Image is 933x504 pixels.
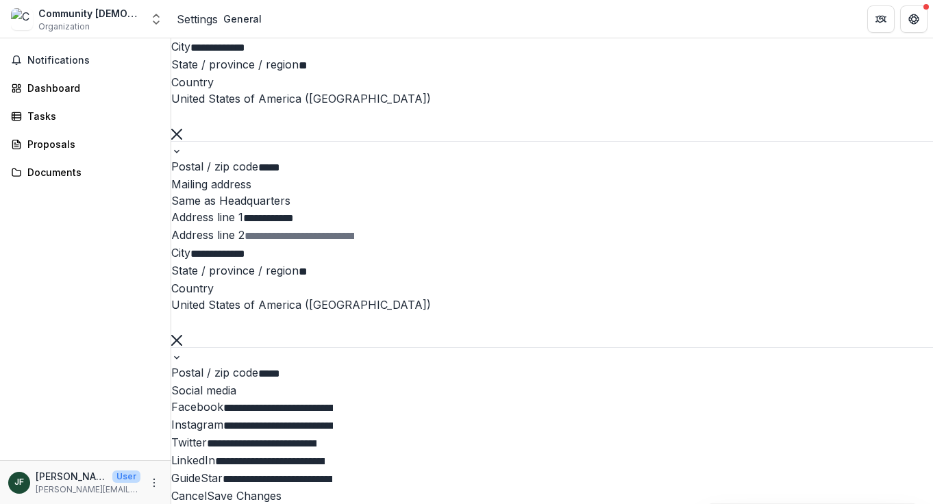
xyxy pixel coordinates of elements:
[171,297,933,313] div: United States of America ([GEOGRAPHIC_DATA])
[177,9,267,29] nav: breadcrumb
[147,5,166,33] button: Open entity switcher
[171,194,290,207] span: Same as Headquarters
[171,264,299,277] label: State / province / region
[27,81,154,95] div: Dashboard
[5,133,165,155] a: Proposals
[171,210,243,224] label: Address line 1
[112,470,140,483] p: User
[171,488,207,504] button: Cancel
[177,11,218,27] a: Settings
[171,58,299,71] label: State / province / region
[171,453,215,467] label: LinkedIn
[36,469,107,483] p: [PERSON_NAME]
[171,331,933,347] div: Clear selected options
[27,137,154,151] div: Proposals
[11,8,33,30] img: Community Bible Study
[38,6,141,21] div: Community [DEMOGRAPHIC_DATA] Study
[14,478,24,487] div: James Ferrier
[171,75,214,89] label: Country
[867,5,895,33] button: Partners
[5,105,165,127] a: Tasks
[171,160,258,173] label: Postal / zip code
[171,382,933,399] h2: Social media
[900,5,928,33] button: Get Help
[171,281,214,295] label: Country
[171,90,933,107] div: United States of America ([GEOGRAPHIC_DATA])
[27,165,154,179] div: Documents
[171,366,258,379] label: Postal / zip code
[27,109,154,123] div: Tasks
[171,228,245,242] label: Address line 2
[171,436,207,449] label: Twitter
[171,400,223,414] label: Facebook
[27,55,160,66] span: Notifications
[38,21,90,33] span: Organization
[171,40,190,53] label: City
[5,77,165,99] a: Dashboard
[223,12,262,26] div: General
[207,488,282,504] button: Save Changes
[171,246,190,260] label: City
[171,125,933,141] div: Clear selected options
[5,49,165,71] button: Notifications
[5,161,165,184] a: Documents
[171,176,933,192] h2: Mailing address
[146,475,162,491] button: More
[36,483,140,496] p: [PERSON_NAME][EMAIL_ADDRESS][PERSON_NAME][DOMAIN_NAME]
[171,418,223,431] label: Instagram
[171,471,223,485] label: GuideStar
